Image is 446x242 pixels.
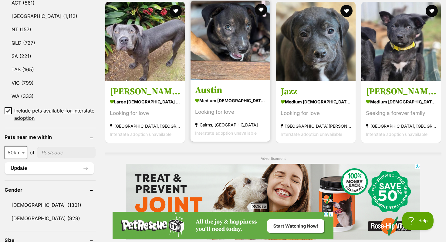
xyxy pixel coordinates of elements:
span: 50km [5,148,27,157]
strong: [GEOGRAPHIC_DATA], [GEOGRAPHIC_DATA] [366,122,436,130]
strong: large [DEMOGRAPHIC_DATA] Dog [110,97,180,106]
header: Pets near me within [5,134,96,140]
img: Austin - Mixed breed Dog [191,1,270,80]
strong: [GEOGRAPHIC_DATA][PERSON_NAME][GEOGRAPHIC_DATA] [281,122,351,130]
div: Looking for love [195,108,265,116]
a: Include pets available for interstate adoption [5,107,96,122]
img: Otto - Australian Kelpie Dog [361,2,441,81]
h3: [PERSON_NAME] Duck (ducky) [110,86,180,97]
span: Close [251,203,267,209]
img: Jazz - Beagle x Staffordshire Bull Terrier Dog [276,2,356,81]
a: VIC (799) [5,76,96,89]
h3: Jazz [281,86,351,97]
button: favourite [170,5,182,17]
a: TAS (165) [5,63,96,76]
span: Interstate adoption unavailable [281,132,342,137]
strong: [GEOGRAPHIC_DATA], [GEOGRAPHIC_DATA] [110,122,180,130]
button: favourite [426,5,438,17]
span: Interstate adoption unavailable [366,132,427,137]
button: Update [5,162,94,174]
img: Donald Duck (ducky) - Staffordshire Bull Terrier Dog [105,2,185,81]
strong: medium [DEMOGRAPHIC_DATA] Dog [366,97,436,106]
strong: medium [DEMOGRAPHIC_DATA] Dog [281,97,351,106]
h3: Austin [195,85,265,96]
span: Include pets available for interstate adoption [14,107,96,122]
a: WA (333) [5,90,96,103]
a: Austin medium [DEMOGRAPHIC_DATA] Dog Looking for love Cairns, [GEOGRAPHIC_DATA] Interstate adopti... [191,80,270,142]
iframe: Advertisement [126,164,420,240]
iframe: Advertisement [113,212,333,239]
button: favourite [340,5,353,17]
a: [DEMOGRAPHIC_DATA] (929) [5,212,96,225]
div: Looking for love [281,109,351,117]
a: [GEOGRAPHIC_DATA] (1,112) [5,10,96,22]
a: QLD (727) [5,36,96,49]
span: of [30,149,35,156]
span: 50km [5,146,27,159]
span: Interstate adoption unavailable [110,132,171,137]
a: SA (221) [5,50,96,62]
input: postcode [37,147,96,158]
strong: Cairns, [GEOGRAPHIC_DATA] [195,121,265,129]
button: favourite [255,4,267,16]
strong: medium [DEMOGRAPHIC_DATA] Dog [195,96,265,105]
div: Seeking a forever family [366,109,436,117]
div: Looking for love [110,109,180,117]
a: NT (157) [5,23,96,36]
a: [PERSON_NAME] medium [DEMOGRAPHIC_DATA] Dog Seeking a forever family [GEOGRAPHIC_DATA], [GEOGRAPH... [361,81,441,143]
h3: [PERSON_NAME] [366,86,436,97]
a: [PERSON_NAME] Duck (ducky) large [DEMOGRAPHIC_DATA] Dog Looking for love [GEOGRAPHIC_DATA], [GEOG... [105,81,185,143]
a: [DEMOGRAPHIC_DATA] (1301) [5,199,96,211]
a: Jazz medium [DEMOGRAPHIC_DATA] Dog Looking for love [GEOGRAPHIC_DATA][PERSON_NAME][GEOGRAPHIC_DAT... [276,81,356,143]
span: Interstate adoption unavailable [195,130,257,136]
header: Gender [5,187,96,193]
iframe: Help Scout Beacon - Open [402,212,434,230]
